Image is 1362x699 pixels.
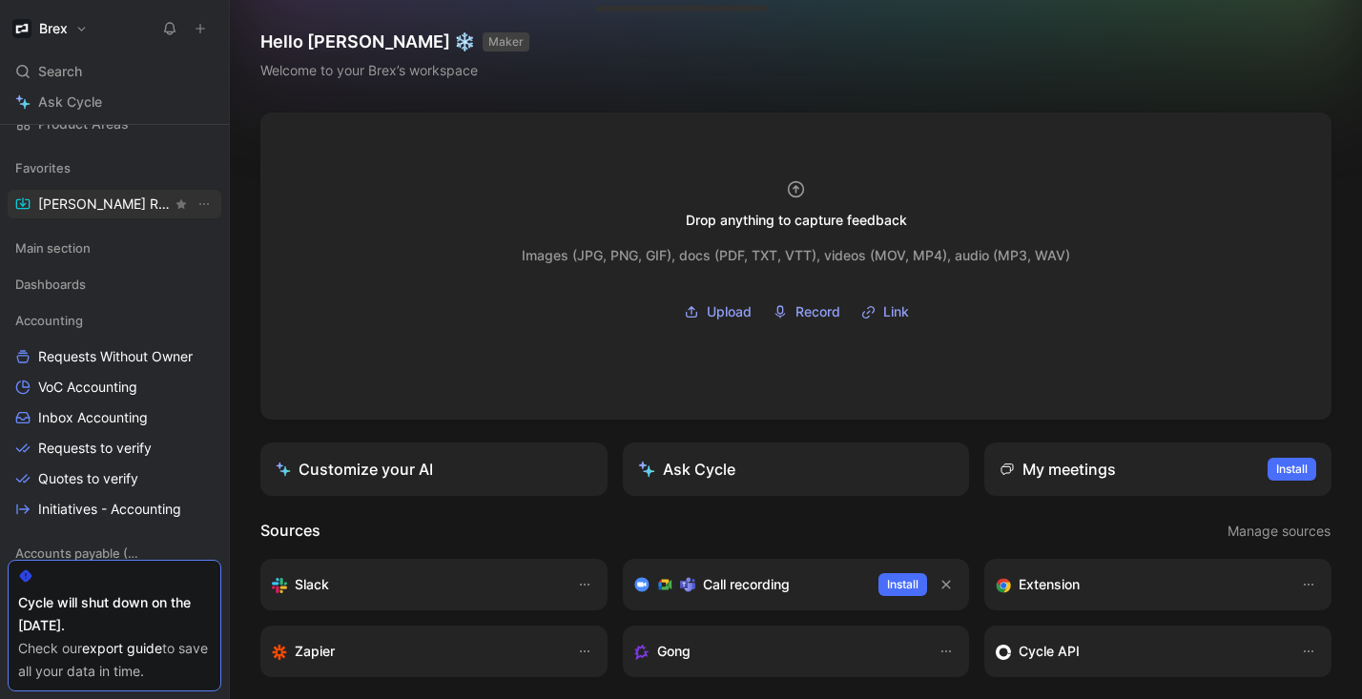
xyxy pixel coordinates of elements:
div: Sync your customers, send feedback and get updates in Slack [272,573,558,596]
div: Dashboards [8,270,221,298]
a: Initiatives - Accounting [8,495,221,524]
span: Requests Without Owner [38,347,193,366]
span: Initiatives - Accounting [38,500,181,519]
a: Requests Without Owner [8,342,221,371]
div: Record & transcribe meetings from Zoom, Meet & Teams. [634,573,864,596]
button: MAKER [483,32,529,51]
button: Link [855,298,916,326]
h3: Slack [295,573,329,596]
span: Main section [15,238,91,257]
div: Main section [8,234,221,262]
span: Link [883,300,909,323]
a: Inbox Accounting [8,403,221,432]
a: [PERSON_NAME] RequestView actions [8,190,221,218]
button: Record [766,298,847,326]
span: [PERSON_NAME] Request [38,195,172,214]
span: Accounts payable (AP) [15,544,143,563]
span: Install [887,575,918,594]
a: export guide [82,640,162,656]
div: Capture feedback from your incoming calls [634,640,920,663]
div: Accounting [8,306,221,335]
a: Quotes to verify [8,464,221,493]
div: Cycle will shut down on the [DATE]. [18,591,211,637]
button: View actions [195,195,214,214]
div: Images (JPG, PNG, GIF), docs (PDF, TXT, VTT), videos (MOV, MP4), audio (MP3, WAV) [522,244,1070,267]
span: Ask Cycle [38,91,102,113]
div: Main section [8,234,221,268]
span: Record [795,300,840,323]
h2: Sources [260,519,320,544]
div: Welcome to your Brex’s workspace [260,59,529,82]
div: Check our to save all your data in time. [18,637,211,683]
div: Sync customers & send feedback from custom sources. Get inspired by our favorite use case [996,640,1282,663]
span: Install [1276,460,1308,479]
h3: Extension [1019,573,1080,596]
div: Drop anything to capture feedback [686,209,907,232]
button: Upload [677,298,758,326]
div: My meetings [1000,458,1116,481]
div: Capture feedback from anywhere on the web [996,573,1282,596]
button: BrexBrex [8,15,93,42]
span: Upload [707,300,752,323]
span: Requests to verify [38,439,152,458]
div: Favorites [8,154,221,182]
a: Customize your AI [260,442,608,496]
span: VoC Accounting [38,378,137,397]
button: Manage sources [1227,519,1331,544]
div: Capture feedback from thousands of sources with Zapier (survey results, recordings, sheets, etc). [272,640,558,663]
span: Favorites [15,158,71,177]
button: Ask Cycle [623,442,970,496]
img: Brex [12,19,31,38]
span: Search [38,60,82,83]
span: Manage sources [1228,520,1331,543]
button: Install [1268,458,1316,481]
h3: Call recording [703,573,790,596]
a: Requests to verify [8,434,221,463]
div: Dashboards [8,270,221,304]
h1: Hello [PERSON_NAME] ❄️ [260,31,529,53]
span: Quotes to verify [38,469,138,488]
div: Customize your AI [276,458,433,481]
div: Ask Cycle [638,458,735,481]
button: Install [878,573,927,596]
span: Inbox Accounting [38,408,148,427]
a: Ask Cycle [8,88,221,116]
div: Accounts payable (AP) [8,539,221,567]
h1: Brex [39,20,68,37]
span: Accounting [15,311,83,330]
h3: Cycle API [1019,640,1080,663]
span: Dashboards [15,275,86,294]
h3: Zapier [295,640,335,663]
h3: Gong [657,640,691,663]
a: VoC Accounting [8,373,221,401]
div: AccountingRequests Without OwnerVoC AccountingInbox AccountingRequests to verifyQuotes to verifyI... [8,306,221,524]
div: Search [8,57,221,86]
